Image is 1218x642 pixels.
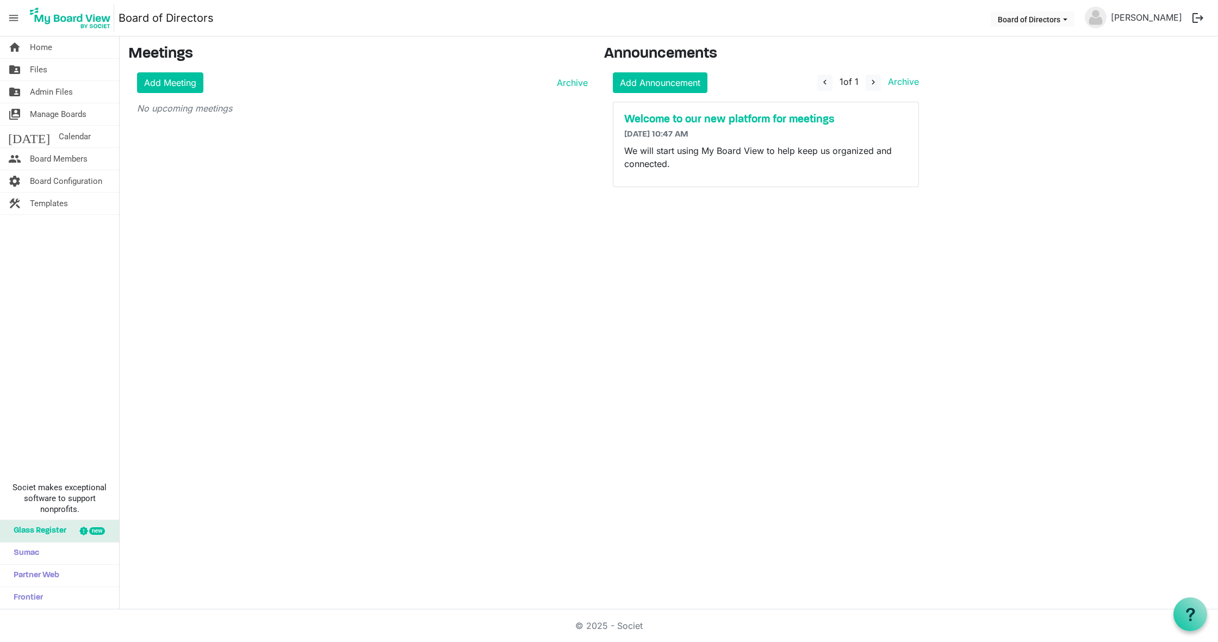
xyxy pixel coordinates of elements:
h3: Meetings [128,45,588,64]
span: home [8,36,21,58]
button: navigate_before [817,75,832,91]
a: Board of Directors [119,7,214,29]
span: Manage Boards [30,103,86,125]
span: Admin Files [30,81,73,103]
span: folder_shared [8,59,21,81]
img: My Board View Logo [27,4,114,32]
span: Board Configuration [30,170,102,192]
button: navigate_next [866,75,881,91]
span: Partner Web [8,565,59,587]
span: Home [30,36,52,58]
span: of 1 [840,76,859,87]
span: [DATE] [8,126,50,147]
span: switch_account [8,103,21,125]
a: © 2025 - Societ [575,620,643,631]
img: no-profile-picture.svg [1085,7,1107,28]
span: Calendar [59,126,91,147]
span: Societ makes exceptional software to support nonprofits. [5,482,114,515]
span: folder_shared [8,81,21,103]
span: Frontier [8,587,43,609]
a: Welcome to our new platform for meetings [624,113,908,126]
a: My Board View Logo [27,4,119,32]
a: [PERSON_NAME] [1107,7,1186,28]
a: Add Meeting [137,72,203,93]
button: logout [1186,7,1209,29]
span: 1 [840,76,843,87]
a: Archive [552,76,588,89]
span: Files [30,59,47,81]
p: No upcoming meetings [137,102,588,115]
span: Templates [30,193,68,214]
h3: Announcements [604,45,928,64]
span: [DATE] 10:47 AM [624,130,688,139]
span: Board Members [30,148,88,170]
span: navigate_next [868,77,878,87]
div: new [89,527,105,535]
p: We will start using My Board View to help keep us organized and connected. [624,144,908,170]
span: construction [8,193,21,214]
a: Add Announcement [613,72,707,93]
span: menu [3,8,24,28]
a: Archive [884,76,919,87]
button: Board of Directors dropdownbutton [991,11,1074,27]
span: settings [8,170,21,192]
span: navigate_before [820,77,830,87]
span: Glass Register [8,520,66,542]
span: people [8,148,21,170]
span: Sumac [8,542,39,564]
